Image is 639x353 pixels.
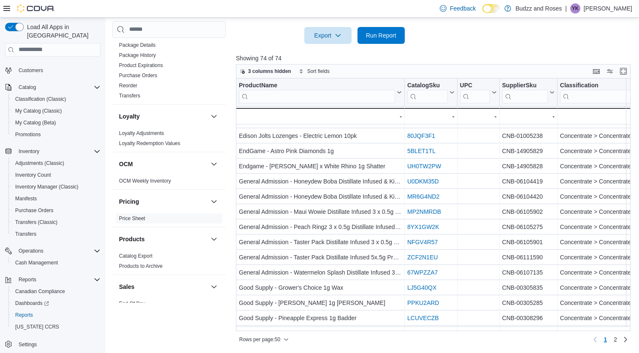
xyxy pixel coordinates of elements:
[407,81,455,103] button: CatalogSku
[248,68,291,75] span: 3 columns hidden
[119,52,156,58] a: Package History
[17,4,55,13] img: Cova
[15,131,41,138] span: Promotions
[15,82,100,92] span: Catalog
[15,195,37,202] span: Manifests
[8,117,104,129] button: My Catalog (Beta)
[238,111,402,121] div: -
[119,216,145,221] a: Price Sheet
[119,140,180,147] span: Loyalty Redemption Values
[8,297,104,309] a: Dashboards
[239,328,402,338] div: Good Supply Hash Bats - [PERSON_NAME] Infused 3 x 0.5g Pre Roll
[15,183,79,190] span: Inventory Manager (Classic)
[239,283,402,293] div: Good Supply - Grower's Choice 1g Wax
[15,146,43,156] button: Inventory
[502,267,554,278] div: CNB-06107135
[119,82,137,89] span: Reorder
[19,148,39,155] span: Inventory
[2,274,104,286] button: Reports
[119,160,133,168] h3: OCM
[209,234,219,244] button: Products
[239,131,402,141] div: Edison Jolts Lozenges - Electric Lemon 10pk
[209,197,219,207] button: Pricing
[8,286,104,297] button: Canadian Compliance
[112,128,226,152] div: Loyalty
[239,81,395,89] div: ProductName
[15,300,49,307] span: Dashboards
[502,237,554,247] div: CNB-06105901
[119,160,207,168] button: OCM
[502,283,554,293] div: CNB-00305835
[572,3,579,13] span: YK
[12,170,100,180] span: Inventory Count
[605,66,615,76] button: Display options
[119,178,171,184] span: OCM Weekly Inventory
[407,269,438,276] a: 67WPZZA7
[12,118,60,128] a: My Catalog (Beta)
[8,309,104,321] button: Reports
[590,333,631,346] nav: Pagination for preceding grid
[119,197,139,206] h3: Pricing
[8,105,104,117] button: My Catalog (Classic)
[119,92,140,99] span: Transfers
[12,322,62,332] a: [US_STATE] CCRS
[8,181,104,193] button: Inventory Manager (Classic)
[12,286,100,296] span: Canadian Compliance
[15,312,33,318] span: Reports
[8,93,104,105] button: Classification (Classic)
[614,335,617,344] span: 2
[239,191,402,202] div: General Admission - Honeydew Boba Distillate Infused & Kief Coated 3 x 0.5g Pre Rolls
[119,73,157,78] a: Purchase Orders
[12,106,65,116] a: My Catalog (Classic)
[209,111,219,121] button: Loyalty
[600,333,620,346] ul: Pagination for preceding grid
[119,62,163,68] a: Product Expirations
[2,146,104,157] button: Inventory
[502,222,554,232] div: CNB-06105275
[620,334,631,345] a: Next page
[112,213,226,227] div: Pricing
[502,161,554,171] div: CNB-14905828
[15,323,59,330] span: [US_STATE] CCRS
[591,66,601,76] button: Keyboard shortcuts
[119,235,145,243] h3: Products
[8,228,104,240] button: Transfers
[460,81,490,103] div: UPC
[590,334,600,345] button: Previous page
[460,111,496,121] div: -
[119,300,145,307] span: End Of Day
[15,65,100,75] span: Customers
[15,246,100,256] span: Operations
[502,111,554,121] div: -
[15,96,66,102] span: Classification (Classic)
[604,335,607,344] span: 1
[119,235,207,243] button: Products
[236,334,292,345] button: Rows per page:50
[357,27,405,44] button: Run Report
[15,82,39,92] button: Catalog
[119,93,140,99] a: Transfers
[119,197,207,206] button: Pricing
[502,191,554,202] div: CNB-06104420
[15,246,47,256] button: Operations
[209,282,219,292] button: Sales
[239,81,395,103] div: ProductName
[460,81,490,89] div: UPC
[407,284,436,291] a: LJ5G40QX
[502,176,554,186] div: CNB-06104419
[12,182,100,192] span: Inventory Manager (Classic)
[19,341,37,348] span: Settings
[8,193,104,205] button: Manifests
[119,263,162,269] a: Products to Archive
[239,81,402,103] button: ProductName
[12,229,100,239] span: Transfers
[12,194,40,204] a: Manifests
[119,140,180,146] a: Loyalty Redemption Values
[239,207,402,217] div: General Admission - Maui Wowie Distillate Infused 3 x 0.5g Pre Rolls
[8,169,104,181] button: Inventory Count
[24,23,100,40] span: Load All Apps in [GEOGRAPHIC_DATA]
[309,27,347,44] span: Export
[119,130,164,137] span: Loyalty Adjustments
[119,42,156,49] span: Package Details
[482,4,500,13] input: Dark Mode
